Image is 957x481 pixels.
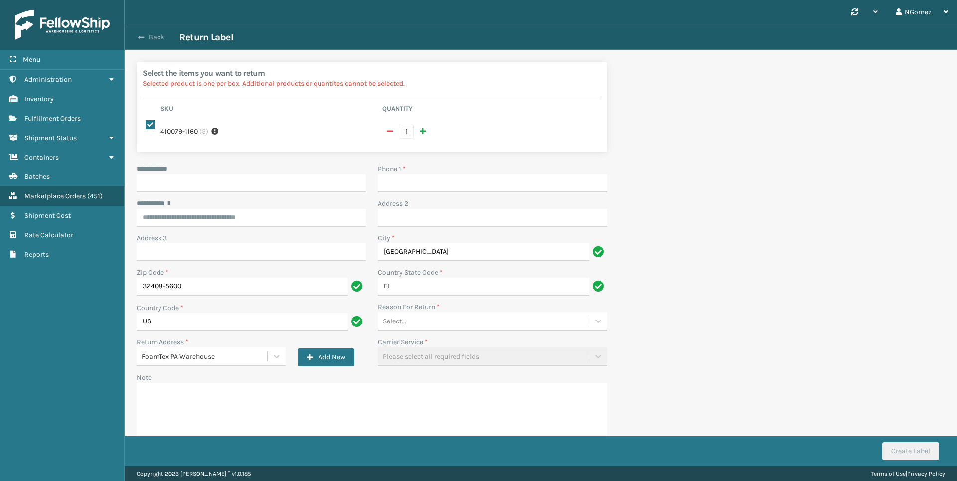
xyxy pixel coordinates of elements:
[137,373,152,382] label: Note
[158,104,379,116] th: Sku
[383,316,406,326] div: Select...
[378,337,428,347] label: Carrier Service
[378,267,443,278] label: Country State Code
[24,231,73,239] span: Rate Calculator
[378,198,408,209] label: Address 2
[179,31,233,43] h3: Return Label
[23,55,40,64] span: Menu
[24,114,81,123] span: Fulfillment Orders
[160,126,198,137] label: 410079-1160
[871,470,906,477] a: Terms of Use
[199,126,208,137] span: ( 5 )
[143,68,601,78] h2: Select the items you want to return
[24,95,54,103] span: Inventory
[24,211,71,220] span: Shipment Cost
[378,233,395,243] label: City
[24,172,50,181] span: Batches
[379,104,601,116] th: Quantity
[142,351,268,362] div: FoamTex PA Warehouse
[24,134,77,142] span: Shipment Status
[378,164,406,174] label: Phone 1
[137,267,168,278] label: Zip Code
[907,470,945,477] a: Privacy Policy
[137,337,188,347] label: Return Address
[24,75,72,84] span: Administration
[87,192,103,200] span: ( 451 )
[24,153,59,161] span: Containers
[137,233,167,243] label: Address 3
[134,33,179,42] button: Back
[378,302,440,312] label: Reason For Return
[15,10,110,40] img: logo
[137,466,251,481] p: Copyright 2023 [PERSON_NAME]™ v 1.0.185
[24,192,86,200] span: Marketplace Orders
[871,466,945,481] div: |
[143,78,601,89] p: Selected product is one per box. Additional products or quantites cannot be selected.
[298,348,354,366] button: Add New
[137,303,183,313] label: Country Code
[882,442,939,460] button: Create Label
[24,250,49,259] span: Reports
